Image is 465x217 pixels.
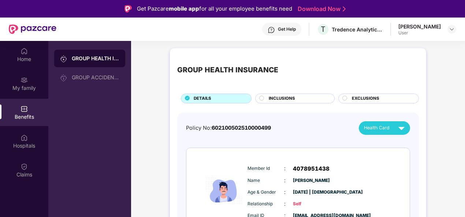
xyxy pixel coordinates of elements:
div: GROUP HEALTH INSURANCE [72,55,119,62]
img: svg+xml;base64,PHN2ZyB3aWR0aD0iMjAiIGhlaWdodD0iMjAiIHZpZXdCb3g9IjAgMCAyMCAyMCIgZmlsbD0ibm9uZSIgeG... [60,55,67,62]
a: Download Now [298,5,343,13]
span: Relationship [248,201,284,208]
span: INCLUSIONS [269,95,295,102]
img: svg+xml;base64,PHN2ZyB3aWR0aD0iMjAiIGhlaWdodD0iMjAiIHZpZXdCb3g9IjAgMCAyMCAyMCIgZmlsbD0ibm9uZSIgeG... [60,74,67,81]
span: 4078951438 [293,164,330,173]
span: [DATE] | [DEMOGRAPHIC_DATA] [293,189,330,196]
img: Logo [124,5,132,12]
span: Member Id [248,165,284,172]
div: [PERSON_NAME] [398,23,441,30]
img: Stroke [343,5,346,13]
img: svg+xml;base64,PHN2ZyBpZD0iSG9tZSIgeG1sbnM9Imh0dHA6Ly93d3cudzMub3JnLzIwMDAvc3ZnIiB3aWR0aD0iMjAiIG... [21,47,28,55]
span: Self [293,201,330,208]
strong: mobile app [169,5,199,12]
span: : [284,176,286,184]
span: 602100502510000499 [212,125,271,131]
div: Get Pazcare for all your employee benefits need [137,4,292,13]
div: Policy No: [186,124,271,132]
span: : [284,200,286,208]
span: Age & Gender [248,189,284,196]
div: User [398,30,441,36]
span: DETAILS [194,95,211,102]
span: [PERSON_NAME] [293,177,330,184]
div: GROUP ACCIDENTAL INSURANCE [72,75,119,80]
span: T [321,25,325,34]
span: : [284,188,286,196]
span: : [284,164,286,172]
img: New Pazcare Logo [9,24,56,34]
img: svg+xml;base64,PHN2ZyBpZD0iQ2xhaW0iIHhtbG5zPSJodHRwOi8vd3d3LnczLm9yZy8yMDAwL3N2ZyIgd2lkdGg9IjIwIi... [21,163,28,170]
div: Get Help [278,26,296,32]
div: Tredence Analytics Solutions Private Limited [332,26,383,33]
img: svg+xml;base64,PHN2ZyBpZD0iSG9zcGl0YWxzIiB4bWxucz0iaHR0cDovL3d3dy53My5vcmcvMjAwMC9zdmciIHdpZHRoPS... [21,134,28,141]
span: Name [248,177,284,184]
img: svg+xml;base64,PHN2ZyB3aWR0aD0iMjAiIGhlaWdodD0iMjAiIHZpZXdCb3g9IjAgMCAyMCAyMCIgZmlsbD0ibm9uZSIgeG... [21,76,28,84]
span: EXCLUSIONS [352,95,379,102]
span: Health Card [364,124,390,132]
button: Health Card [359,121,410,135]
img: svg+xml;base64,PHN2ZyBpZD0iRHJvcGRvd24tMzJ4MzIiIHhtbG5zPSJodHRwOi8vd3d3LnczLm9yZy8yMDAwL3N2ZyIgd2... [449,26,455,32]
img: svg+xml;base64,PHN2ZyBpZD0iSGVscC0zMngzMiIgeG1sbnM9Imh0dHA6Ly93d3cudzMub3JnLzIwMDAvc3ZnIiB3aWR0aD... [268,26,275,34]
div: GROUP HEALTH INSURANCE [177,64,278,76]
img: svg+xml;base64,PHN2ZyBpZD0iQmVuZWZpdHMiIHhtbG5zPSJodHRwOi8vd3d3LnczLm9yZy8yMDAwL3N2ZyIgd2lkdGg9Ij... [21,105,28,113]
img: svg+xml;base64,PHN2ZyB4bWxucz0iaHR0cDovL3d3dy53My5vcmcvMjAwMC9zdmciIHZpZXdCb3g9IjAgMCAyNCAyNCIgd2... [395,122,408,134]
